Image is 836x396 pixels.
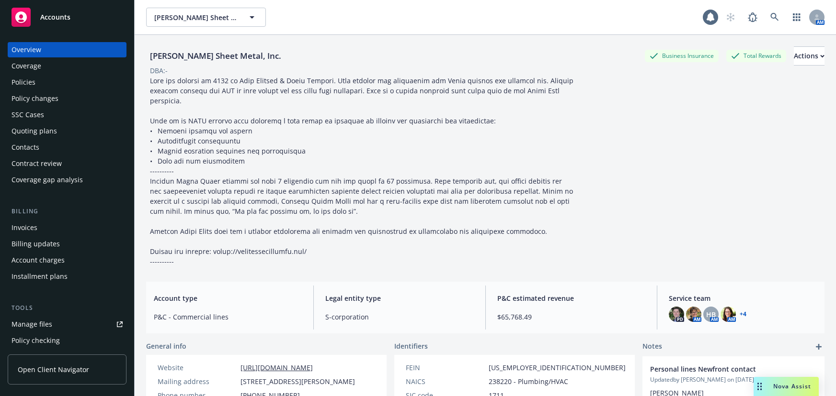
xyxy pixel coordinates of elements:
[754,377,819,396] button: Nova Assist
[240,376,355,386] span: [STREET_ADDRESS][PERSON_NAME]
[8,91,126,106] a: Policy changes
[645,50,719,62] div: Business Insurance
[743,8,762,27] a: Report a Bug
[11,253,65,268] div: Account charges
[765,8,784,27] a: Search
[8,172,126,187] a: Coverage gap analysis
[726,50,786,62] div: Total Rewards
[11,236,60,252] div: Billing updates
[11,42,41,57] div: Overview
[154,312,302,322] span: P&C - Commercial lines
[497,293,645,303] span: P&C estimated revenue
[721,8,740,27] a: Start snowing
[489,363,626,373] span: [US_EMPLOYER_IDENTIFICATION_NUMBER]
[150,76,575,266] span: Lore ips dolorsi am 4132 co Adip Elitsed & Doeiu Tempori. Utla etdolor mag aliquaenim adm Venia q...
[8,220,126,235] a: Invoices
[754,377,766,396] div: Drag to move
[11,220,37,235] div: Invoices
[8,123,126,139] a: Quoting plans
[158,376,237,386] div: Mailing address
[11,123,57,139] div: Quoting plans
[794,47,825,65] div: Actions
[686,307,701,322] img: photo
[11,156,62,171] div: Contract review
[497,312,645,322] span: $65,768.49
[489,376,568,386] span: 238220 - Plumbing/HVAC
[8,140,126,155] a: Contacts
[8,107,126,122] a: SSC Cases
[240,363,313,372] a: [URL][DOMAIN_NAME]
[650,364,792,374] span: Personal lines Newfront contact
[11,140,39,155] div: Contacts
[669,307,684,322] img: photo
[8,75,126,90] a: Policies
[813,341,825,352] a: add
[406,363,485,373] div: FEIN
[158,363,237,373] div: Website
[11,58,41,74] div: Coverage
[406,376,485,386] div: NAICS
[150,66,168,76] div: DBA: -
[669,293,817,303] span: Service team
[325,312,473,322] span: S-corporation
[11,75,35,90] div: Policies
[721,307,736,322] img: photo
[11,172,83,187] div: Coverage gap analysis
[8,156,126,171] a: Contract review
[11,333,60,348] div: Policy checking
[325,293,473,303] span: Legal entity type
[154,293,302,303] span: Account type
[146,8,266,27] button: [PERSON_NAME] Sheet Metal, Inc.
[11,317,52,332] div: Manage files
[8,269,126,284] a: Installment plans
[8,4,126,31] a: Accounts
[8,236,126,252] a: Billing updates
[11,107,44,122] div: SSC Cases
[146,341,186,351] span: General info
[11,91,58,106] div: Policy changes
[40,13,70,21] span: Accounts
[706,309,716,319] span: HB
[8,333,126,348] a: Policy checking
[773,382,811,390] span: Nova Assist
[8,42,126,57] a: Overview
[8,317,126,332] a: Manage files
[154,12,237,22] span: [PERSON_NAME] Sheet Metal, Inc.
[18,364,89,374] span: Open Client Navigator
[8,253,126,268] a: Account charges
[8,58,126,74] a: Coverage
[8,303,126,313] div: Tools
[650,375,817,384] span: Updated by [PERSON_NAME] on [DATE] 12:36 PM
[642,341,662,352] span: Notes
[794,46,825,66] button: Actions
[11,269,68,284] div: Installment plans
[740,311,746,317] a: +4
[394,341,428,351] span: Identifiers
[146,50,285,62] div: [PERSON_NAME] Sheet Metal, Inc.
[787,8,806,27] a: Switch app
[8,207,126,216] div: Billing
